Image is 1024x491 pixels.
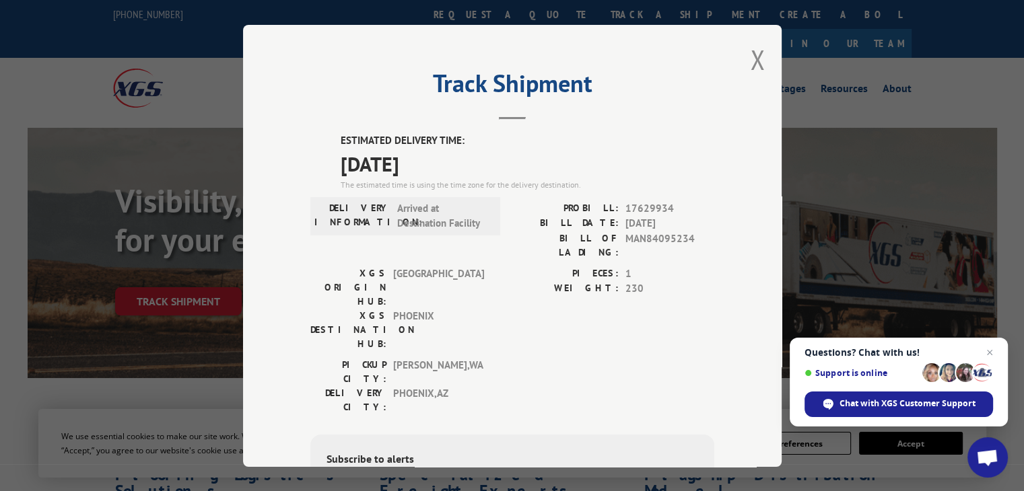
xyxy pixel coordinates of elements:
[625,200,714,216] span: 17629934
[310,266,386,308] label: XGS ORIGIN HUB:
[393,266,484,308] span: [GEOGRAPHIC_DATA]
[341,133,714,149] label: ESTIMATED DELIVERY TIME:
[393,385,484,414] span: PHOENIX , AZ
[310,385,386,414] label: DELIVERY CITY:
[512,266,619,281] label: PIECES:
[310,357,386,385] label: PICKUP CITY:
[625,216,714,231] span: [DATE]
[512,216,619,231] label: BILL DATE:
[805,368,918,378] span: Support is online
[512,200,619,216] label: PROBILL:
[805,347,993,358] span: Questions? Chat with us!
[341,148,714,178] span: [DATE]
[327,450,698,469] div: Subscribe to alerts
[625,266,714,281] span: 1
[982,344,998,361] span: Close chat
[967,437,1008,478] div: Open chat
[314,200,390,231] label: DELIVERY INFORMATION:
[310,74,714,100] h2: Track Shipment
[512,231,619,259] label: BILL OF LADING:
[840,398,976,410] span: Chat with XGS Customer Support
[512,281,619,297] label: WEIGHT:
[625,231,714,259] span: MAN84095234
[341,178,714,190] div: The estimated time is using the time zone for the delivery destination.
[397,200,488,231] span: Arrived at Destination Facility
[393,357,484,385] span: [PERSON_NAME] , WA
[625,281,714,297] span: 230
[750,42,765,77] button: Close modal
[805,391,993,417] div: Chat with XGS Customer Support
[393,308,484,350] span: PHOENIX
[310,308,386,350] label: XGS DESTINATION HUB:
